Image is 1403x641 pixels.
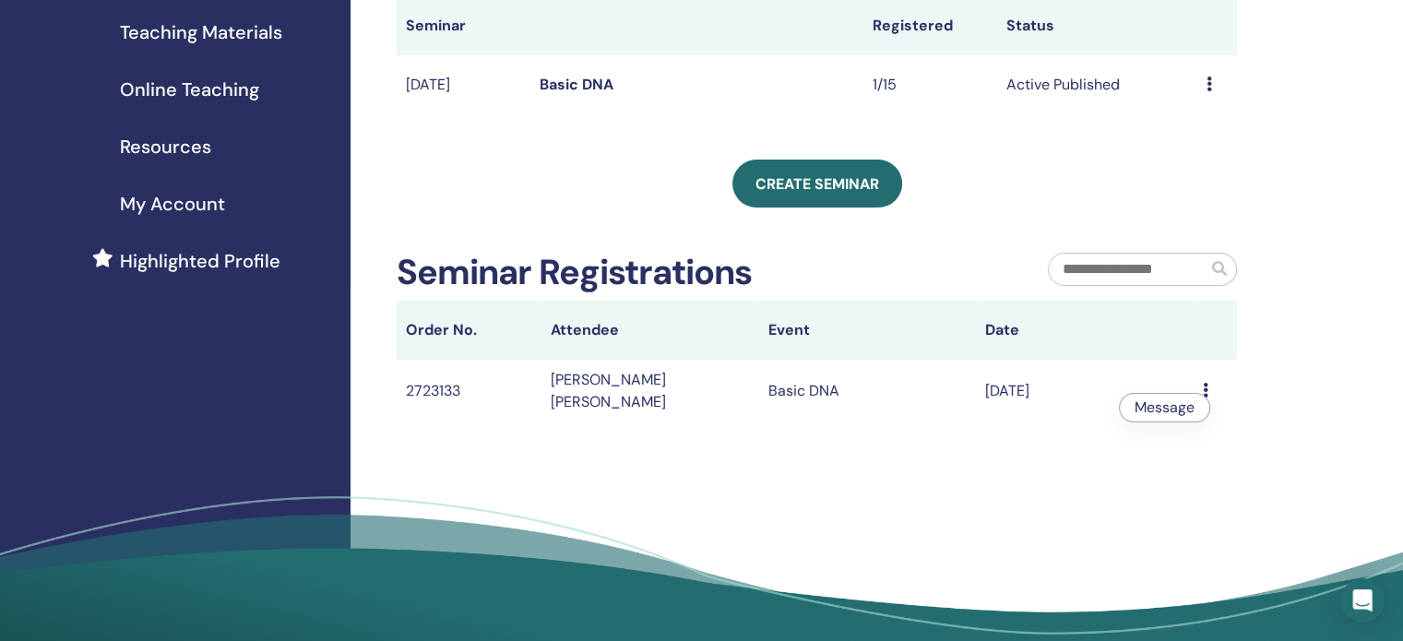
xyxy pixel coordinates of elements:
td: [DATE] [976,360,1194,422]
td: [DATE] [397,55,530,115]
a: Basic DNA [540,75,613,94]
span: Teaching Materials [120,18,282,46]
th: Attendee [541,301,759,360]
td: Active Published [997,55,1197,115]
div: Open Intercom Messenger [1340,578,1385,623]
a: Create seminar [732,160,902,208]
span: My Account [120,190,225,218]
span: Online Teaching [120,76,259,103]
h2: Seminar Registrations [397,252,752,294]
td: Basic DNA [759,360,977,422]
a: Message [1135,398,1195,417]
td: 2723133 [397,360,541,422]
span: Create seminar [755,174,879,194]
span: Highlighted Profile [120,247,280,275]
td: 1/15 [863,55,997,115]
th: Event [759,301,977,360]
th: Date [976,301,1194,360]
span: Resources [120,133,211,160]
th: Order No. [397,301,541,360]
td: [PERSON_NAME] [PERSON_NAME] [541,360,759,422]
